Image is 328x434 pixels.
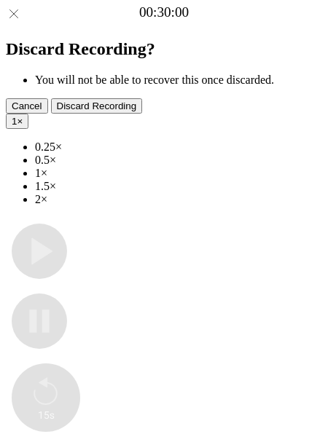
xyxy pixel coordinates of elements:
[35,74,322,87] li: You will not be able to recover this once discarded.
[35,154,322,167] li: 0.5×
[35,141,322,154] li: 0.25×
[6,114,28,129] button: 1×
[35,180,322,193] li: 1.5×
[6,98,48,114] button: Cancel
[35,193,322,206] li: 2×
[12,116,17,127] span: 1
[35,167,322,180] li: 1×
[6,39,322,59] h2: Discard Recording?
[139,4,189,20] a: 00:30:00
[51,98,143,114] button: Discard Recording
